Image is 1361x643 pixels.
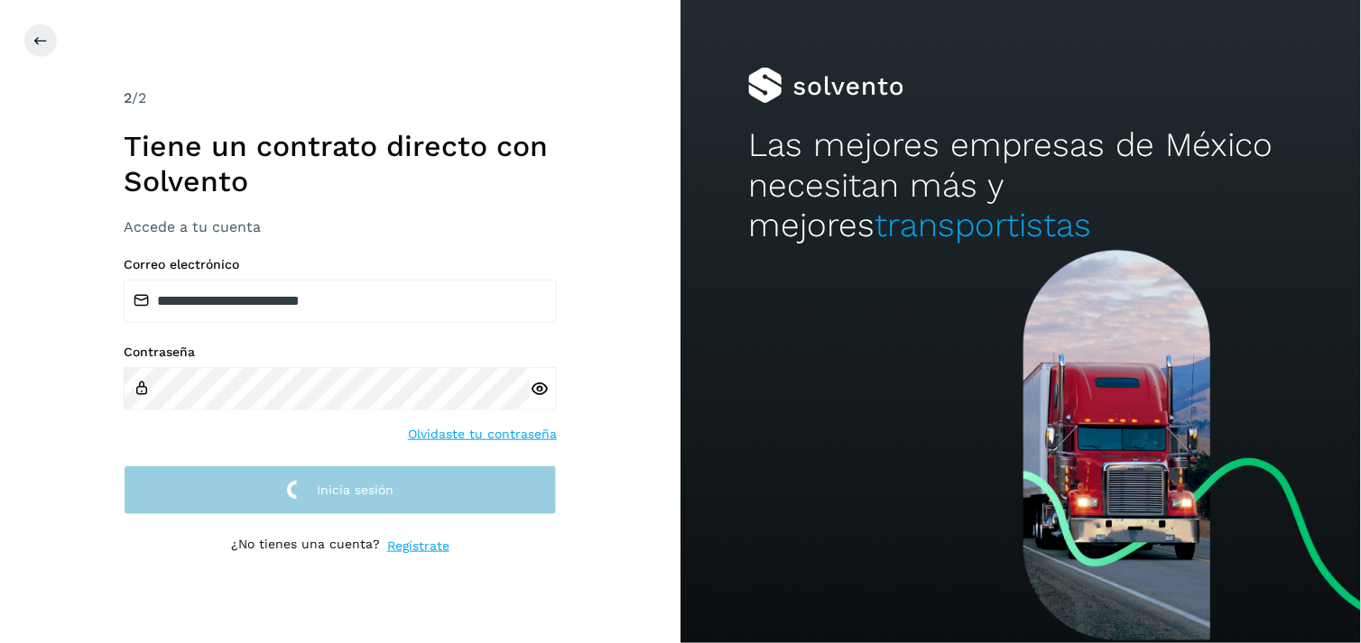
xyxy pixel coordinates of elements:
[124,129,557,198] h1: Tiene un contrato directo con Solvento
[231,537,380,556] p: ¿No tienes una cuenta?
[387,537,449,556] a: Regístrate
[875,206,1091,244] span: transportistas
[408,425,557,444] a: Olvidaste tu contraseña
[124,87,557,109] div: /2
[748,125,1292,245] h2: Las mejores empresas de México necesitan más y mejores
[124,218,557,235] h3: Accede a tu cuenta
[317,483,393,496] span: Inicia sesión
[124,257,557,272] label: Correo electrónico
[124,89,132,106] span: 2
[124,465,557,515] button: Inicia sesión
[124,344,557,360] label: Contraseña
